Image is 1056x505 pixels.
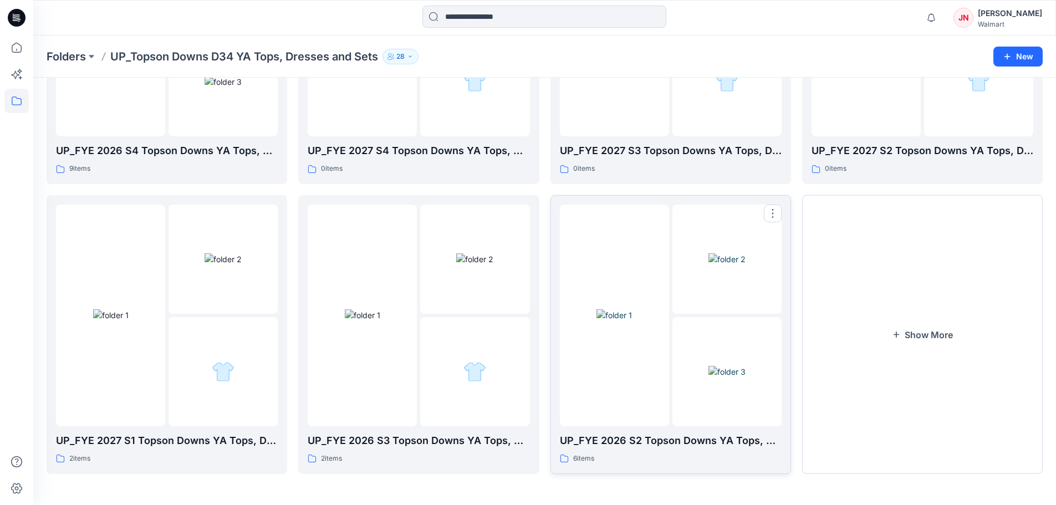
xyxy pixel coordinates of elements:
p: 9 items [69,163,90,175]
p: 0 items [573,163,595,175]
p: UP_FYE 2027 S4 Topson Downs YA Tops, Dresses and Sets [308,143,529,159]
img: folder 3 [716,70,738,93]
button: 28 [382,49,419,64]
div: [PERSON_NAME] [978,7,1042,20]
div: JN [953,8,973,28]
p: UP_FYE 2027 S3 Topson Downs YA Tops, Dresses and Sets [560,143,782,159]
p: 28 [396,50,405,63]
img: folder 3 [463,360,486,383]
button: New [993,47,1043,67]
button: Show More [802,195,1043,474]
p: UP_Topson Downs D34 YA Tops, Dresses and Sets [110,49,378,64]
img: folder 3 [463,70,486,93]
p: UP_FYE 2026 S4 Topson Downs YA Tops, Dresses and Sets [56,143,278,159]
img: folder 3 [967,70,990,93]
a: folder 1folder 2folder 3UP_FYE 2026 S2 Topson Downs YA Tops, Dresses and Sets6items [550,195,791,474]
a: folder 1folder 2folder 3UP_FYE 2027 S1 Topson Downs YA Tops, Dresses and Sets2items [47,195,287,474]
p: UP_FYE 2027 S1 Topson Downs YA Tops, Dresses and Sets [56,433,278,448]
img: folder 1 [596,309,632,321]
p: 2 items [321,453,342,465]
p: 0 items [825,163,846,175]
a: Folders [47,49,86,64]
p: UP_FYE 2026 S3 Topson Downs YA Tops, Dresses and Sets [308,433,529,448]
div: Walmart [978,20,1042,28]
img: folder 1 [93,309,129,321]
img: folder 3 [205,76,242,88]
img: folder 1 [345,309,380,321]
p: 6 items [573,453,594,465]
img: folder 2 [708,253,746,265]
img: folder 2 [456,253,493,265]
img: folder 3 [708,366,746,378]
img: folder 2 [205,253,242,265]
a: folder 1folder 2folder 3UP_FYE 2026 S3 Topson Downs YA Tops, Dresses and Sets2items [298,195,539,474]
p: 0 items [321,163,343,175]
p: UP_FYE 2026 S2 Topson Downs YA Tops, Dresses and Sets [560,433,782,448]
p: 2 items [69,453,90,465]
img: folder 3 [212,360,234,383]
p: UP_FYE 2027 S2 Topson Downs YA Tops, Dresses and Sets [812,143,1033,159]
